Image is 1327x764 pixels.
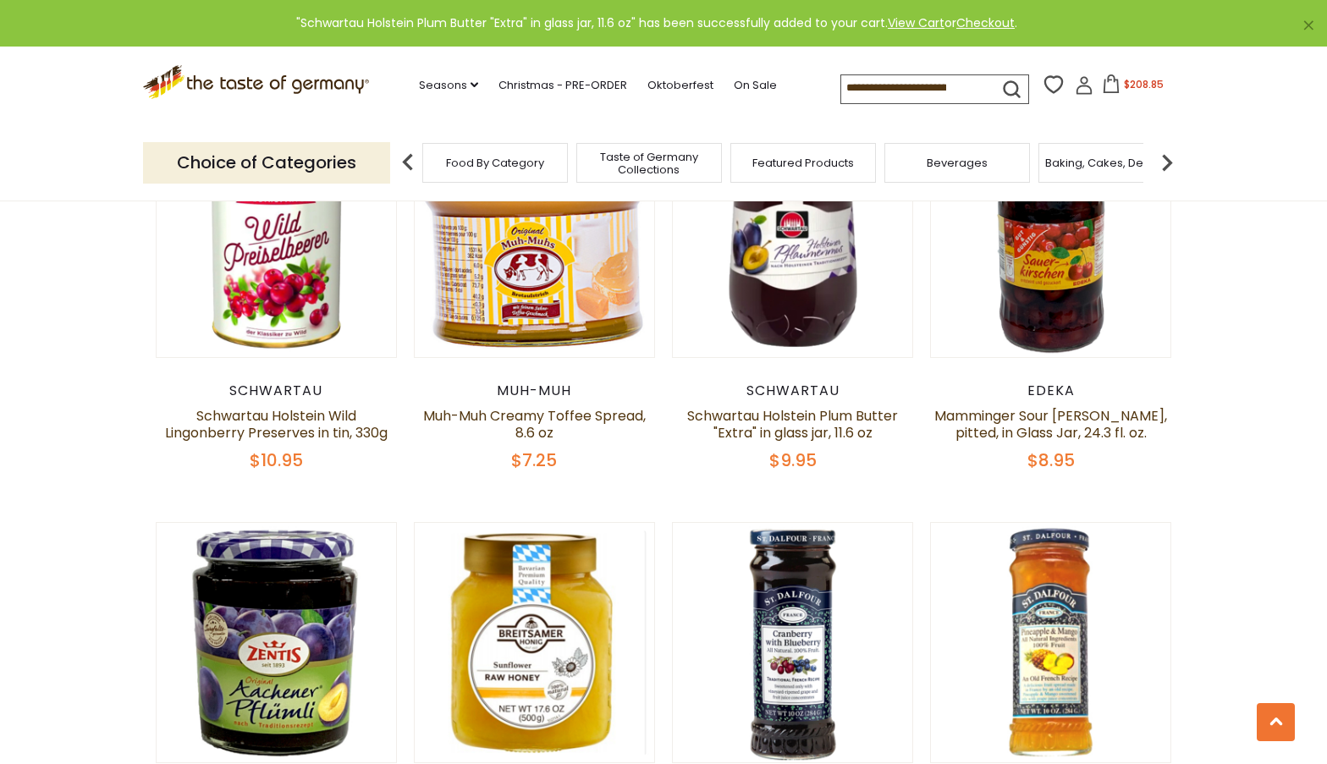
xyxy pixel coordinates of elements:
span: $7.25 [511,448,557,472]
img: St. Dalfour Cranberry Blueberry Fruit Preserve 10 oz [673,523,912,762]
img: previous arrow [391,146,425,179]
img: Mamminger Sour Morello Cherries, pitted, in Glass Jar, 24.3 fl. oz. [931,118,1170,357]
span: $9.95 [769,448,817,472]
a: Seasons [419,76,478,95]
a: Beverages [927,157,988,169]
img: Muh-Muh Creamy Toffee Spread, 8.6 oz [415,118,654,357]
a: Taste of Germany Collections [581,151,717,176]
span: $10.95 [250,448,303,472]
img: Schwartau Holstein Plum Butter "Extra" in glass jar, 11.6 oz [673,118,912,357]
a: Mamminger Sour [PERSON_NAME], pitted, in Glass Jar, 24.3 fl. oz. [934,406,1167,442]
p: Choice of Categories [143,142,390,184]
div: "Schwartau Holstein Plum Butter "Extra" in glass jar, 11.6 oz" has been successfully added to you... [14,14,1300,33]
img: St. Dalfour Pineapple Mango Fruit Preserve 10 oz [931,523,1170,762]
img: Breitsamer Creamy Sunflower Honey in Jar 17.6 oz [415,523,654,762]
div: Schwartau [672,382,913,399]
a: Christmas - PRE-ORDER [498,76,627,95]
span: $8.95 [1027,448,1075,472]
a: × [1303,20,1313,30]
a: Oktoberfest [647,76,713,95]
img: next arrow [1150,146,1184,179]
div: Schwartau [156,382,397,399]
img: Zentis Original Aachener Plum Butter Spread 350g [157,523,396,762]
a: Checkout [956,14,1015,31]
a: Featured Products [752,157,854,169]
a: Schwartau Holstein Wild Lingonberry Preserves in tin, 330g [165,406,388,442]
img: Schwartau Holstein Wild Lingonberry Preserves in tin, 330g [157,118,396,357]
a: On Sale [734,76,777,95]
div: Muh-Muh [414,382,655,399]
a: Schwartau Holstein Plum Butter "Extra" in glass jar, 11.6 oz [687,406,898,442]
span: $208.85 [1124,77,1164,91]
button: $208.85 [1097,74,1169,100]
a: Baking, Cakes, Desserts [1045,157,1176,169]
a: Muh-Muh Creamy Toffee Spread, 8.6 oz [423,406,646,442]
div: Edeka [930,382,1171,399]
a: View Cart [888,14,944,31]
a: Food By Category [446,157,544,169]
